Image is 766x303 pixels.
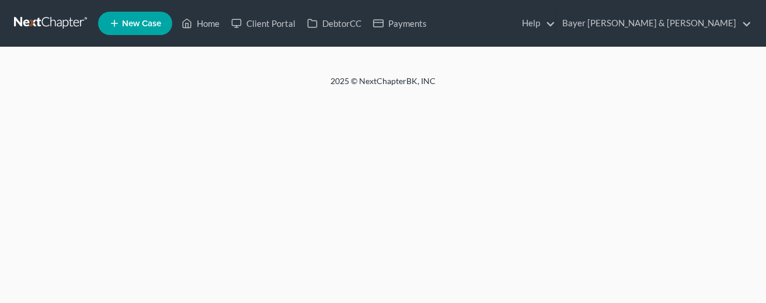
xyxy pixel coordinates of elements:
a: Home [176,13,225,34]
a: Client Portal [225,13,301,34]
a: DebtorCC [301,13,367,34]
div: 2025 © NextChapterBK, INC [50,75,716,96]
a: Help [516,13,555,34]
new-legal-case-button: New Case [98,12,172,35]
a: Bayer [PERSON_NAME] & [PERSON_NAME] [556,13,751,34]
a: Payments [367,13,433,34]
